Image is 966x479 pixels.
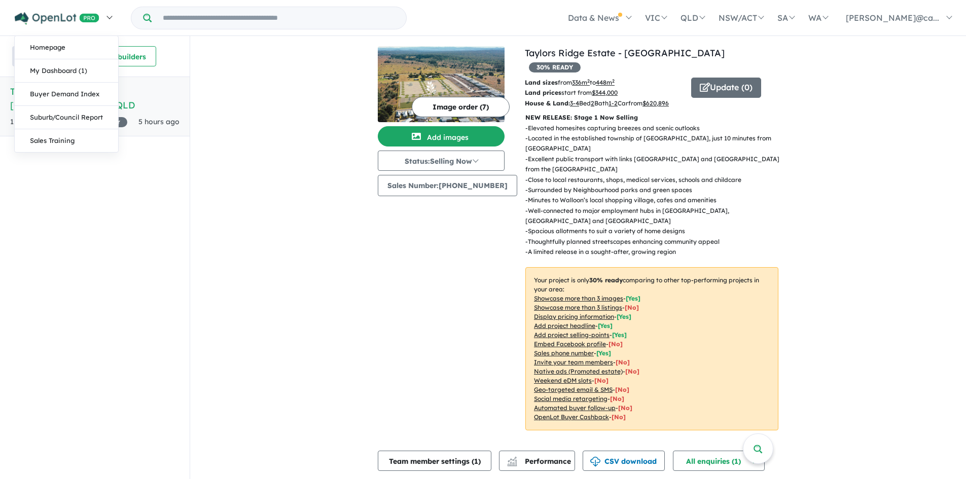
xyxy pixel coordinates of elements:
[534,313,614,320] u: Display pricing information
[534,395,607,402] u: Social media retargeting
[525,99,570,107] b: House & Land:
[525,185,786,195] p: - Surrounded by Neighbourhood parks and green spaces
[609,99,618,107] u: 1-2
[378,151,505,171] button: Status:Selling Now
[499,451,575,471] button: Performance
[378,175,517,196] button: Sales Number:[PHONE_NUMBER]
[534,304,622,311] u: Showcase more than 3 listings
[378,451,491,471] button: Team member settings (1)
[138,117,180,126] span: 5 hours ago
[534,404,616,412] u: Automated buyer follow-up
[572,79,590,86] u: 336 m
[474,457,478,466] span: 1
[596,349,611,357] span: [ Yes ]
[525,226,786,236] p: - Spacious allotments to suit a variety of home designs
[587,78,590,84] sup: 2
[534,340,606,348] u: Embed Facebook profile
[534,377,592,384] u: Weekend eDM slots
[525,133,786,154] p: - Located in the established township of [GEOGRAPHIC_DATA], just 10 minutes from [GEOGRAPHIC_DATA]
[642,99,669,107] u: $ 620,896
[15,12,99,25] img: Openlot PRO Logo White
[590,457,600,467] img: download icon
[612,331,627,339] span: [ Yes ]
[525,98,684,108] p: Bed Bath Car from
[626,294,640,302] span: [ Yes ]
[525,206,786,227] p: - Well-connected to major employment hubs in [GEOGRAPHIC_DATA], [GEOGRAPHIC_DATA] and [GEOGRAPHIC...
[525,247,786,257] p: - A limited release in a sought-after, growing region
[583,451,665,471] button: CSV download
[525,79,558,86] b: Land sizes
[378,46,505,122] img: Taylors Ridge Estate - Walloon
[846,13,939,23] span: [PERSON_NAME]@ca...
[691,78,761,98] button: Update (0)
[591,99,594,107] u: 2
[378,126,505,146] button: Add images
[525,89,561,96] b: Land prices
[534,349,594,357] u: Sales phone number
[534,413,609,421] u: OpenLot Buyer Cashback
[525,267,778,430] p: Your project is only comparing to other top-performing projects in your area: - - - - - - - - - -...
[525,88,684,98] p: start from
[525,123,786,133] p: - Elevated homesites capturing breezes and scenic outlooks
[525,175,786,185] p: - Close to local restaurants, shops, medical services, schools and childcare
[610,395,624,402] span: [No]
[15,59,118,83] a: My Dashboard (1)
[612,413,626,421] span: [No]
[534,294,623,302] u: Showcase more than 3 images
[15,83,118,106] a: Buyer Demand Index
[534,322,595,329] u: Add project headline
[612,78,615,84] sup: 2
[534,367,623,375] u: Native ads (Promoted estate)
[10,116,127,128] div: 1 Enquir y
[589,276,623,284] b: 30 % ready
[15,36,118,59] a: Homepage
[525,113,778,123] p: NEW RELEASE: Stage 1 Now Selling
[617,313,631,320] span: [ Yes ]
[525,237,786,247] p: - Thoughtfully planned streetscapes enhancing community appeal
[534,358,613,366] u: Invite your team members
[529,62,581,72] span: 30 % READY
[570,99,579,107] u: 3-4
[590,79,615,86] span: to
[596,79,615,86] u: 448 m
[525,154,786,175] p: - Excellent public transport with links [GEOGRAPHIC_DATA] and [GEOGRAPHIC_DATA] from the [GEOGRAP...
[598,322,613,329] span: [ Yes ]
[609,340,623,348] span: [ No ]
[10,85,180,112] h5: Taylors Ridge Estate - [GEOGRAPHIC_DATA] , QLD
[525,78,684,88] p: from
[507,460,517,466] img: bar-chart.svg
[594,377,609,384] span: [No]
[508,457,517,462] img: line-chart.svg
[534,331,610,339] u: Add project selling-points
[525,195,786,205] p: - Minutes to Walloon’s local shopping village, cafes and amenities
[412,97,510,117] button: Image order (7)
[673,451,765,471] button: All enquiries (1)
[618,404,632,412] span: [No]
[15,106,118,129] a: Suburb/Council Report
[154,7,404,29] input: Try estate name, suburb, builder or developer
[615,386,629,393] span: [No]
[509,457,571,466] span: Performance
[616,358,630,366] span: [ No ]
[592,89,618,96] u: $ 344,000
[15,129,118,152] a: Sales Training
[534,386,613,393] u: Geo-targeted email & SMS
[525,47,725,59] a: Taylors Ridge Estate - [GEOGRAPHIC_DATA]
[625,304,639,311] span: [ No ]
[625,367,639,375] span: [No]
